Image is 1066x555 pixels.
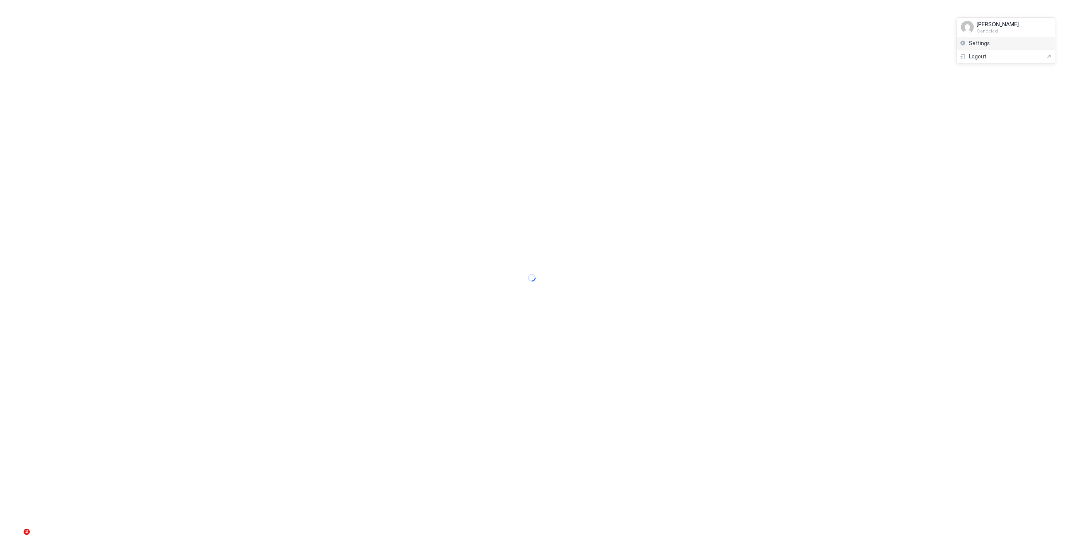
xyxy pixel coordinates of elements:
[969,53,986,60] span: Logout
[977,28,1019,34] span: Canceled
[977,21,1019,28] span: [PERSON_NAME]
[24,529,30,535] span: 2
[8,529,26,547] iframe: Intercom live chat
[969,40,990,47] span: Settings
